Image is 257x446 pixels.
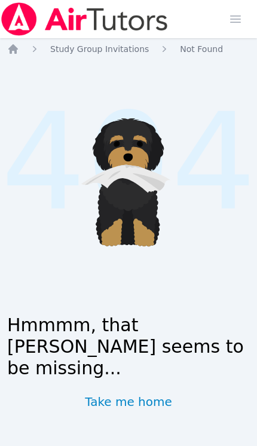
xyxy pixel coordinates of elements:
a: Study Group Invitations [50,43,149,55]
span: Not Found [180,44,223,54]
span: Study Group Invitations [50,44,149,54]
a: Take me home [85,393,172,410]
a: Not Found [180,43,223,55]
nav: Breadcrumb [7,43,250,55]
span: 404 [1,62,256,262]
h1: Hmmmm, that [PERSON_NAME] seems to be missing... [7,314,250,379]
